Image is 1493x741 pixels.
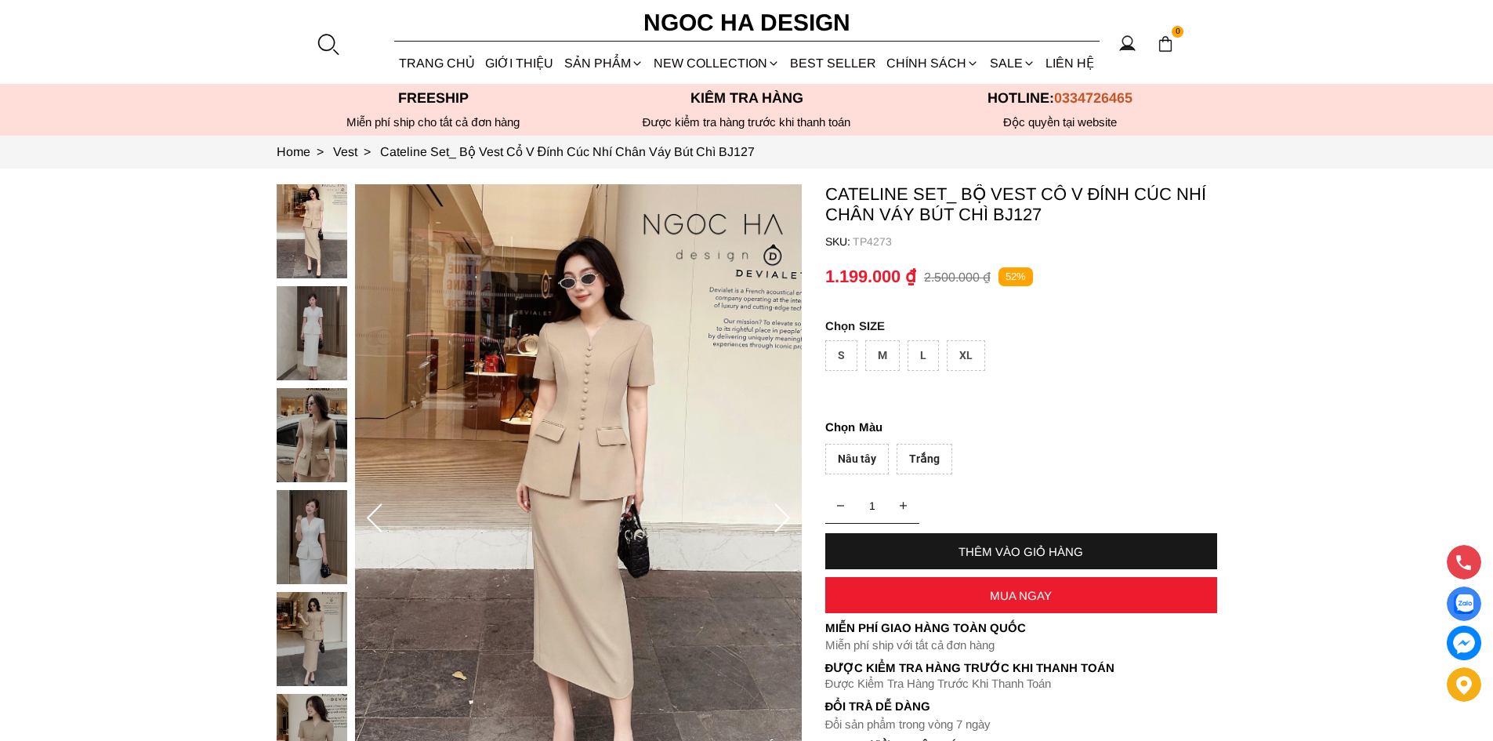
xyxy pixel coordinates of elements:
p: Được Kiểm Tra Hàng Trước Khi Thanh Toán [825,677,1217,691]
a: Link to Home [277,145,333,158]
div: XL [947,340,985,371]
p: Màu [825,418,1217,437]
div: Miễn phí ship cho tất cả đơn hàng [277,115,590,129]
p: Hotline: [904,90,1217,107]
a: TRANG CHỦ [394,42,480,84]
p: 1.199.000 ₫ [825,267,916,287]
span: > [310,145,330,158]
div: L [908,340,939,371]
p: Freeship [277,90,590,107]
p: 2.500.000 ₫ [924,270,991,285]
h6: Đổi trả dễ dàng [825,699,1217,713]
input: Quantity input [825,490,919,521]
span: > [357,145,377,158]
div: M [865,340,900,371]
a: LIÊN HỆ [1040,42,1099,84]
a: messenger [1447,626,1481,660]
div: THÊM VÀO GIỎ HÀNG [825,545,1217,558]
img: img-CART-ICON-ksit0nf1 [1157,35,1174,53]
h6: SKU: [825,235,853,248]
a: SALE [984,42,1040,84]
a: Display image [1447,587,1481,621]
p: Được Kiểm Tra Hàng Trước Khi Thanh Toán [825,661,1217,675]
div: S [825,340,857,371]
div: SẢN PHẨM [559,42,648,84]
a: Link to Cateline Set_ Bộ Vest Cổ V Đính Cúc Nhí Chân Váy Bút Chì BJ127 [380,145,756,158]
font: Đổi sản phẩm trong vòng 7 ngày [825,717,991,731]
p: TP4273 [853,235,1217,248]
div: Nâu tây [825,444,889,474]
font: Kiểm tra hàng [690,90,803,106]
p: 52% [998,267,1033,287]
img: Cateline Set_ Bộ Vest Cổ V Đính Cúc Nhí Chân Váy Bút Chì BJ127_mini_3 [277,490,347,584]
p: Cateline Set_ Bộ Vest Cổ V Đính Cúc Nhí Chân Váy Bút Chì BJ127 [825,184,1217,225]
div: MUA NGAY [825,589,1217,602]
img: Cateline Set_ Bộ Vest Cổ V Đính Cúc Nhí Chân Váy Bút Chì BJ127_mini_1 [277,286,347,380]
img: Cateline Set_ Bộ Vest Cổ V Đính Cúc Nhí Chân Váy Bút Chì BJ127_mini_0 [277,184,347,278]
p: Được kiểm tra hàng trước khi thanh toán [590,115,904,129]
font: Miễn phí giao hàng toàn quốc [825,621,1026,634]
p: SIZE [825,319,1217,332]
a: Ngoc Ha Design [629,4,864,42]
a: BEST SELLER [785,42,882,84]
img: Display image [1454,594,1473,614]
span: 0334726465 [1054,90,1132,106]
a: GIỚI THIỆU [480,42,559,84]
img: Cateline Set_ Bộ Vest Cổ V Đính Cúc Nhí Chân Váy Bút Chì BJ127_mini_2 [277,388,347,482]
font: Miễn phí ship với tất cả đơn hàng [825,638,995,652]
img: Cateline Set_ Bộ Vest Cổ V Đính Cúc Nhí Chân Váy Bút Chì BJ127_mini_4 [277,592,347,686]
div: Trắng [897,444,952,474]
a: NEW COLLECTION [648,42,785,84]
a: Link to Vest [333,145,380,158]
div: Chính sách [882,42,984,84]
h6: Độc quyền tại website [904,115,1217,129]
span: 0 [1172,26,1184,38]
